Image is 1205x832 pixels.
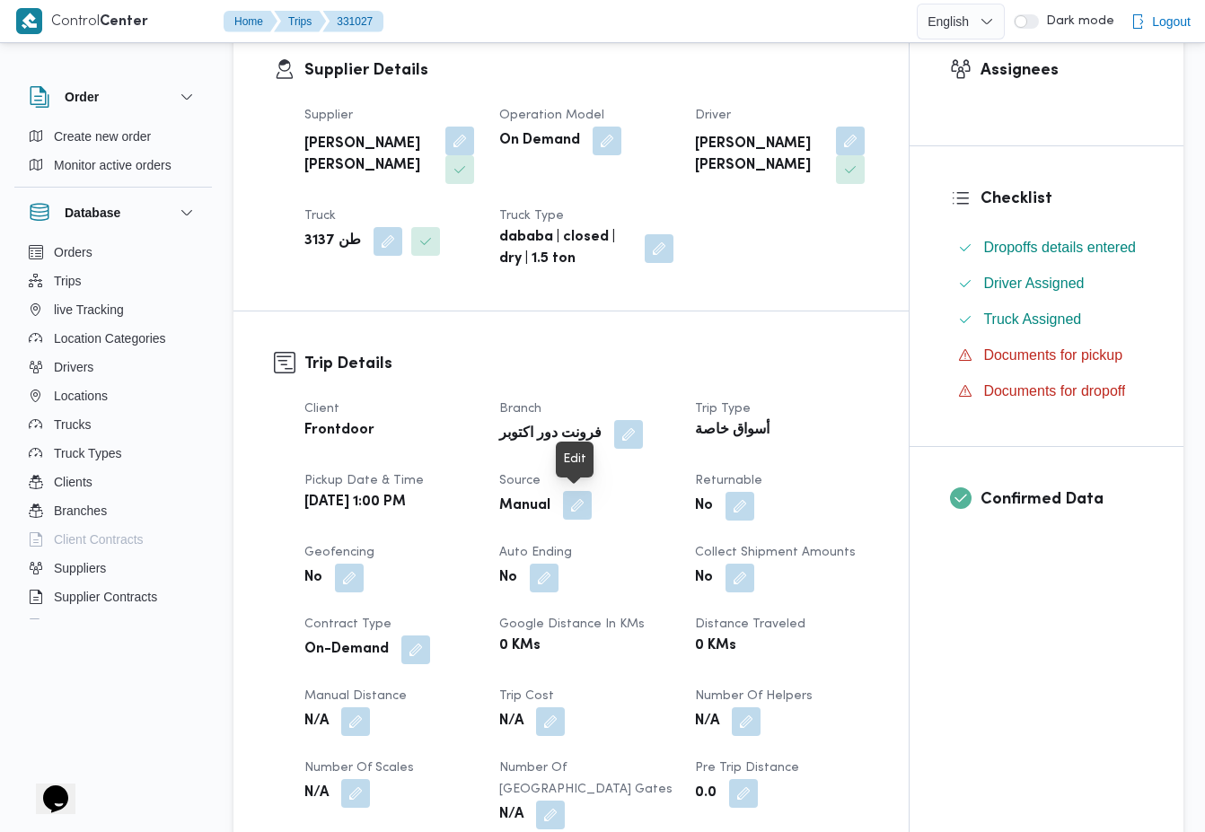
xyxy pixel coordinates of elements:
span: Source [499,475,541,486]
span: Truck [304,210,336,222]
button: Driver Assigned [951,269,1143,298]
span: Client [304,403,339,415]
span: Documents for pickup [983,345,1122,366]
span: Client Contracts [54,529,144,550]
button: Create new order [22,122,205,151]
span: Devices [54,615,99,636]
button: Database [29,202,198,223]
b: N/A [695,711,719,732]
button: Documents for dropoff [951,377,1143,406]
h3: Order [65,86,99,108]
b: Frontdoor [304,420,374,442]
h3: Database [65,202,120,223]
button: Trips [22,267,205,295]
button: Suppliers [22,554,205,582]
span: Branches [54,500,107,521]
span: Drivers [54,356,93,378]
button: Trips [274,11,326,32]
span: Truck Type [499,210,564,222]
span: Trips [54,270,82,292]
b: [PERSON_NAME] [PERSON_NAME] [695,134,823,177]
button: Order [29,86,198,108]
b: No [499,567,517,589]
span: Driver Assigned [983,276,1084,291]
span: Logout [1152,11,1191,32]
button: Orders [22,238,205,267]
span: Branch [499,403,541,415]
span: live Tracking [54,299,124,320]
span: Operation Model [499,109,604,121]
b: No [695,567,713,589]
span: Truck Assigned [983,309,1081,330]
h3: Trip Details [304,352,868,376]
span: Supplier [304,109,353,121]
span: Pre Trip Distance [695,762,799,774]
b: dababa | closed | dry | 1.5 ton [499,227,631,270]
button: Client Contracts [22,525,205,554]
span: Driver [695,109,731,121]
img: X8yXhbKr1z7QwAAAABJRU5ErkJggg== [16,8,42,34]
h3: Checklist [981,187,1143,211]
span: Truck Assigned [983,311,1081,327]
button: Locations [22,381,205,410]
span: Location Categories [54,328,166,349]
span: Geofencing [304,547,374,558]
div: Database [14,238,212,626]
button: Truck Assigned [951,305,1143,334]
button: 331027 [322,11,383,32]
span: Documents for pickup [983,347,1122,363]
button: Trucks [22,410,205,439]
div: Edit [563,449,586,470]
span: Dropoffs details entered [983,240,1136,255]
button: Drivers [22,353,205,381]
b: 0.0 [695,783,717,804]
span: Dropoffs details entered [983,237,1136,258]
b: No [304,567,322,589]
span: Documents for dropoff [983,381,1125,402]
button: live Tracking [22,295,205,324]
iframe: chat widget [18,760,75,814]
b: 0 KMs [695,635,736,657]
span: Google distance in KMs [499,618,645,630]
button: Clients [22,468,205,496]
span: Driver Assigned [983,273,1084,294]
b: No [695,495,713,517]
button: Truck Types [22,439,205,468]
b: فرونت دور اكتوبر [499,424,602,445]
b: [PERSON_NAME] [PERSON_NAME] [304,134,433,177]
span: Manual Distance [304,690,407,702]
button: Branches [22,496,205,525]
span: Contract Type [304,618,391,630]
b: طن 3137 [304,231,361,252]
h3: Confirmed Data [981,487,1143,512]
b: On-Demand [304,639,389,661]
span: Collect Shipment Amounts [695,547,856,558]
b: [DATE] 1:00 PM [304,492,406,513]
button: Dropoffs details entered [951,233,1143,262]
span: Monitor active orders [54,154,172,176]
b: N/A [499,711,523,732]
b: N/A [304,783,329,804]
button: Supplier Contracts [22,582,205,611]
b: 0 KMs [499,635,541,657]
span: Trucks [54,414,91,435]
span: Auto Ending [499,547,572,558]
b: N/A [499,804,523,826]
button: Devices [22,611,205,640]
span: Create new order [54,126,151,147]
div: Order [14,122,212,187]
button: Monitor active orders [22,151,205,180]
span: Distance Traveled [695,618,805,630]
span: Trip Cost [499,690,554,702]
b: N/A [304,711,329,732]
b: On Demand [499,130,580,152]
button: Home [224,11,277,32]
span: Truck Types [54,442,121,464]
button: Documents for pickup [951,341,1143,370]
span: Orders [54,241,92,263]
h3: Supplier Details [304,58,868,83]
span: Trip Type [695,403,751,415]
h3: Assignees [981,58,1143,83]
button: Location Categories [22,324,205,353]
